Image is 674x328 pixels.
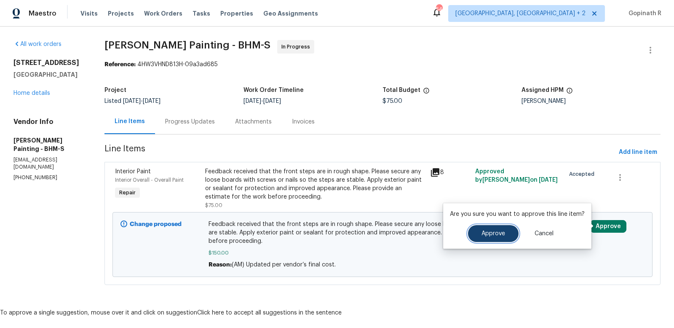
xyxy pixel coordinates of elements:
[104,60,661,69] div: 4HW3VHND813H-09a3ad685
[569,170,598,178] span: Accepted
[13,41,62,47] a: All work orders
[436,5,442,13] div: 54
[165,118,215,126] div: Progress Updates
[292,118,315,126] div: Invoices
[243,98,281,104] span: -
[468,225,519,242] button: Approve
[205,203,222,208] span: $75.00
[144,9,182,18] span: Work Orders
[104,40,270,50] span: [PERSON_NAME] Painting - BHM-S
[209,262,232,268] span: Reason:
[455,9,586,18] span: [GEOGRAPHIC_DATA], [GEOGRAPHIC_DATA] + 2
[235,118,272,126] div: Attachments
[205,167,425,201] div: Feedback received that the front steps are in rough shape. Please secure any loose boards with sc...
[475,169,558,183] span: Approved by [PERSON_NAME] on
[197,310,342,316] gdiv: Click here to accept all suggestions in the sentence
[209,249,556,257] span: $150.00
[115,177,184,183] span: Interior Overall - Overall Paint
[522,98,661,104] div: [PERSON_NAME]
[481,231,505,237] span: Approve
[535,231,554,237] span: Cancel
[521,225,567,242] button: Cancel
[590,220,626,233] button: Approve
[104,98,160,104] span: Listed
[29,9,56,18] span: Maestro
[115,169,151,175] span: Interior Paint
[123,98,141,104] span: [DATE]
[243,98,261,104] span: [DATE]
[619,147,657,158] span: Add line item
[104,87,126,93] h5: Project
[281,43,313,51] span: In Progress
[539,177,558,183] span: [DATE]
[263,98,281,104] span: [DATE]
[193,11,210,16] span: Tasks
[13,70,84,79] h5: [GEOGRAPHIC_DATA]
[220,9,253,18] span: Properties
[108,9,134,18] span: Projects
[104,145,615,160] span: Line Items
[13,136,84,153] h5: [PERSON_NAME] Painting - BHM-S
[13,90,50,96] a: Home details
[80,9,98,18] span: Visits
[143,98,160,104] span: [DATE]
[115,117,145,126] div: Line Items
[243,87,304,93] h5: Work Order Timeline
[382,98,402,104] span: $75.00
[450,210,585,218] p: Are you sure you want to approve this line item?
[209,220,556,245] span: Feedback received that the front steps are in rough shape. Please secure any loose boards with sc...
[615,145,661,160] button: Add line item
[423,87,430,98] span: The total cost of line items that have been proposed by Opendoor. This sum includes line items th...
[130,221,182,227] b: Change proposed
[13,59,84,67] h2: [STREET_ADDRESS]
[382,87,420,93] h5: Total Budget
[123,98,160,104] span: -
[116,188,139,197] span: Repair
[13,118,84,126] h4: Vendor Info
[232,262,336,268] span: (AM) Updated per vendor’s final cost.
[104,62,136,67] b: Reference:
[13,174,84,181] p: [PHONE_NUMBER]
[522,87,564,93] h5: Assigned HPM
[625,9,661,18] span: Gopinath R
[566,87,573,98] span: The hpm assigned to this work order.
[13,156,84,171] p: [EMAIL_ADDRESS][DOMAIN_NAME]
[430,167,470,177] div: 8
[263,9,318,18] span: Geo Assignments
